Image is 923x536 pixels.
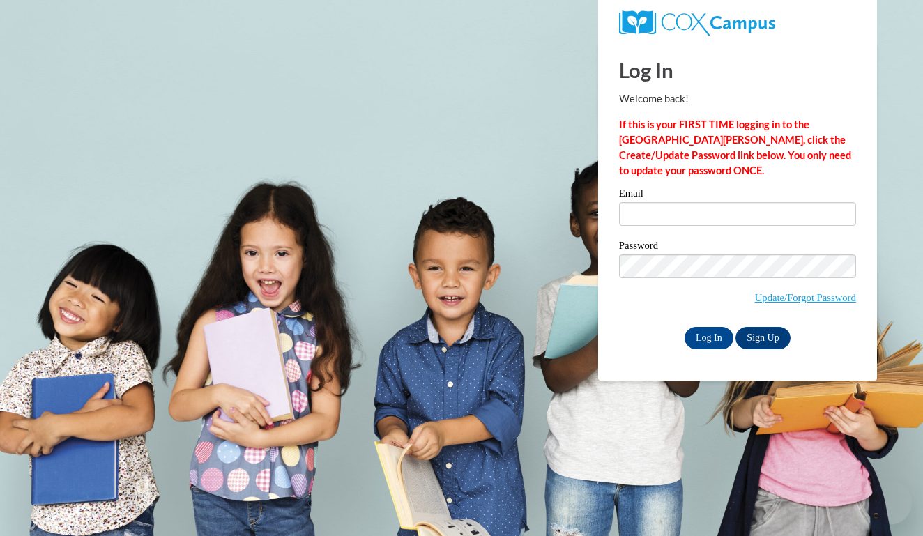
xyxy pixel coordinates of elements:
[619,91,856,107] p: Welcome back!
[619,56,856,84] h1: Log In
[619,10,856,36] a: COX Campus
[619,118,851,176] strong: If this is your FIRST TIME logging in to the [GEOGRAPHIC_DATA][PERSON_NAME], click the Create/Upd...
[619,10,775,36] img: COX Campus
[867,480,912,525] iframe: Button to launch messaging window
[685,327,733,349] input: Log In
[755,292,856,303] a: Update/Forgot Password
[619,240,856,254] label: Password
[619,188,856,202] label: Email
[735,327,790,349] a: Sign Up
